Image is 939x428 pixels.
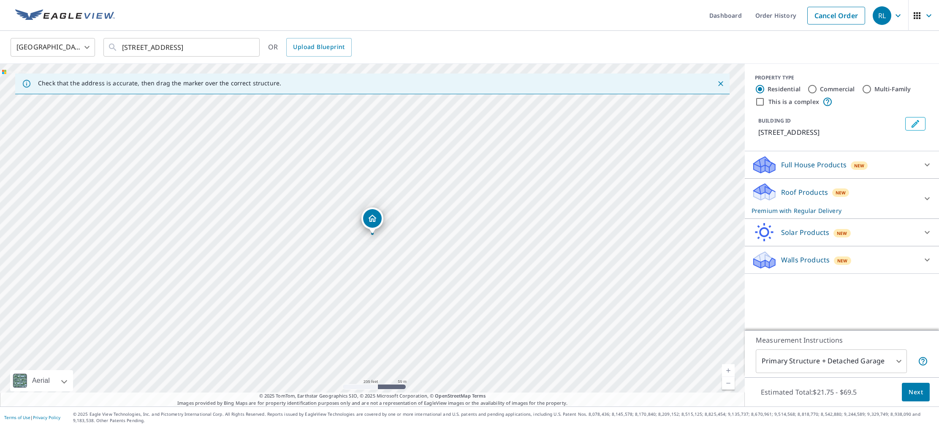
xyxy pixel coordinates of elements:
p: Full House Products [781,160,847,170]
span: Your report will include the primary structure and a detached garage if one exists. [918,356,928,366]
span: New [837,230,847,237]
div: Aerial [10,370,73,391]
span: New [836,189,846,196]
a: Privacy Policy [33,414,60,420]
div: [GEOGRAPHIC_DATA] [11,35,95,59]
div: Primary Structure + Detached Garage [756,349,907,373]
p: © 2025 Eagle View Technologies, Inc. and Pictometry International Corp. All Rights Reserved. Repo... [73,411,935,424]
p: Premium with Regular Delivery [752,206,917,215]
label: Multi-Family [874,85,911,93]
div: Solar ProductsNew [752,222,932,243]
p: | [4,415,60,420]
p: [STREET_ADDRESS] [758,127,902,137]
a: Current Level 17, Zoom In [722,364,735,377]
a: Terms of Use [4,414,30,420]
div: Aerial [30,370,52,391]
span: New [837,257,848,264]
p: Solar Products [781,227,829,237]
p: Check that the address is accurate, then drag the marker over the correct structure. [38,79,281,87]
div: OR [268,38,352,57]
div: RL [873,6,891,25]
label: This is a complex [768,98,819,106]
div: Full House ProductsNew [752,155,932,175]
div: Roof ProductsNewPremium with Regular Delivery [752,182,932,215]
p: BUILDING ID [758,117,791,124]
button: Edit building 1 [905,117,925,131]
div: PROPERTY TYPE [755,74,929,82]
img: EV Logo [15,9,115,22]
a: Upload Blueprint [286,38,351,57]
a: OpenStreetMap [435,393,470,399]
span: New [854,162,865,169]
button: Close [715,78,726,89]
div: Walls ProductsNew [752,250,932,270]
button: Next [902,383,930,402]
span: Next [909,387,923,398]
a: Current Level 17, Zoom Out [722,377,735,390]
input: Search by address or latitude-longitude [122,35,242,59]
div: Dropped pin, building 1, Residential property, 307 LEIGHTON VIEW ROCKY VIEW COUNTY AB T3Z0A2 [361,207,383,234]
label: Commercial [820,85,855,93]
p: Walls Products [781,255,830,265]
p: Estimated Total: $21.75 - $69.5 [754,383,864,401]
p: Measurement Instructions [756,335,928,345]
span: Upload Blueprint [293,42,345,52]
span: © 2025 TomTom, Earthstar Geographics SIO, © 2025 Microsoft Corporation, © [259,393,486,400]
a: Cancel Order [807,7,865,25]
label: Residential [768,85,801,93]
p: Roof Products [781,187,828,197]
a: Terms [472,393,486,399]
